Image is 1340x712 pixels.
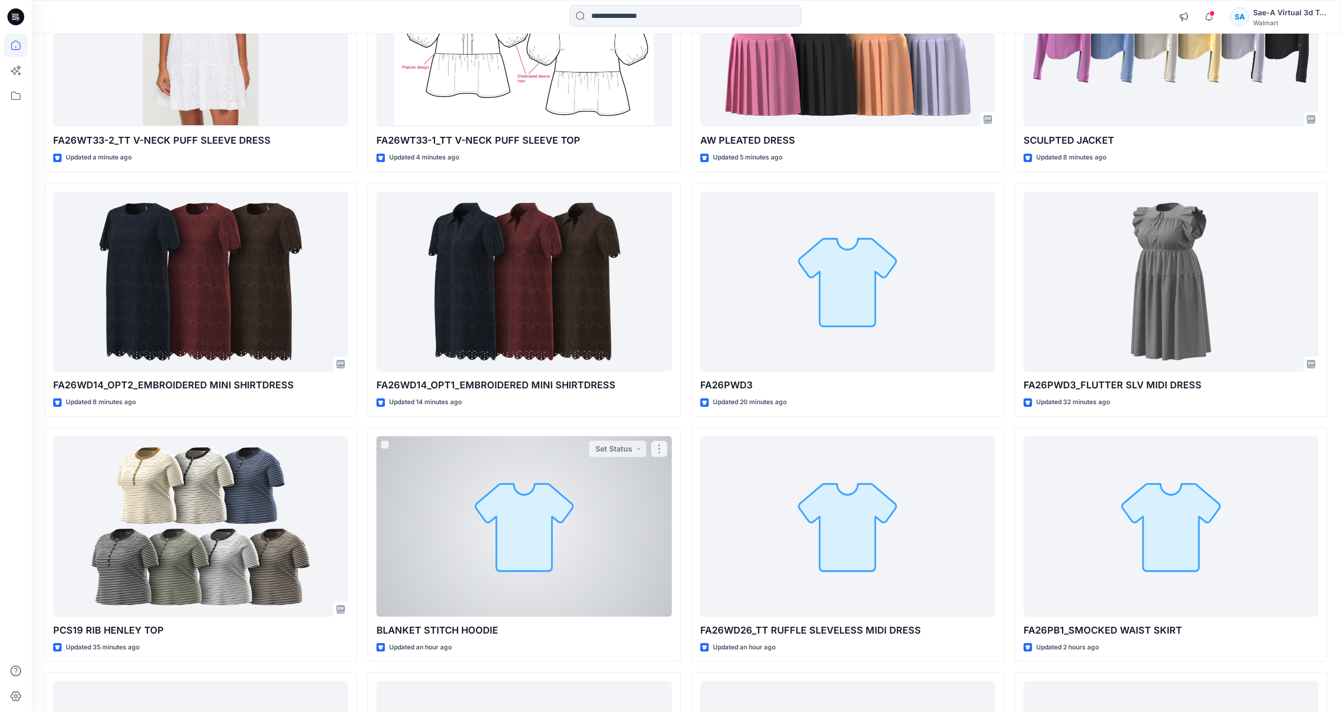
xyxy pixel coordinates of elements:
p: FA26WD26_TT RUFFLE SLEVELESS MIDI DRESS [700,623,995,638]
p: Updated a minute ago [66,152,132,163]
p: Updated 35 minutes ago [66,642,140,653]
a: PCS19 RIB HENLEY TOP [53,436,348,617]
a: BLANKET STITCH HOODIE [376,436,671,617]
p: FA26WD14_OPT2_EMBROIDERED MINI SHIRTDRESS [53,378,348,393]
p: FA26PB1_SMOCKED WAIST SKIRT [1024,623,1318,638]
a: FA26PB1_SMOCKED WAIST SKIRT [1024,436,1318,617]
p: SCULPTED JACKET [1024,133,1318,148]
p: AW PLEATED DRESS [700,133,995,148]
p: Updated 2 hours ago [1036,642,1099,653]
p: FA26WT33-1_TT V-NECK PUFF SLEEVE TOP [376,133,671,148]
p: Updated 32 minutes ago [1036,397,1110,408]
p: Updated 8 minutes ago [1036,152,1106,163]
div: SA [1230,7,1249,26]
a: FA26WD26_TT RUFFLE SLEVELESS MIDI DRESS [700,436,995,617]
p: FA26WD14_OPT1_EMBROIDERED MINI SHIRTDRESS [376,378,671,393]
a: FA26WD14_OPT2_EMBROIDERED MINI SHIRTDRESS [53,192,348,372]
p: Updated 4 minutes ago [389,152,459,163]
a: FA26PWD3_FLUTTER SLV MIDI DRESS [1024,192,1318,372]
p: Updated an hour ago [713,642,776,653]
div: Walmart [1253,19,1327,27]
p: Updated 8 minutes ago [66,397,136,408]
p: FA26PWD3 [700,378,995,393]
p: FA26WT33-2_TT V-NECK PUFF SLEEVE DRESS [53,133,348,148]
a: FA26WD14_OPT1_EMBROIDERED MINI SHIRTDRESS [376,192,671,372]
div: Sae-A Virtual 3d Team [1253,6,1327,19]
p: BLANKET STITCH HOODIE [376,623,671,638]
p: Updated an hour ago [389,642,452,653]
a: FA26PWD3 [700,192,995,372]
p: Updated 20 minutes ago [713,397,787,408]
p: PCS19 RIB HENLEY TOP [53,623,348,638]
p: Updated 5 minutes ago [713,152,782,163]
p: FA26PWD3_FLUTTER SLV MIDI DRESS [1024,378,1318,393]
p: Updated 14 minutes ago [389,397,462,408]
